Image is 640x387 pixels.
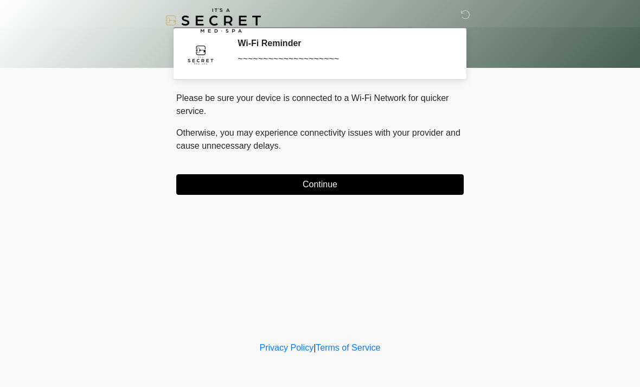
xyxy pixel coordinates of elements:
p: Please be sure your device is connected to a Wi-Fi Network for quicker service. [176,92,464,118]
div: ~~~~~~~~~~~~~~~~~~~~ [238,53,447,66]
a: Terms of Service [316,343,380,352]
img: Agent Avatar [184,38,217,71]
span: . [279,141,281,150]
p: Otherwise, you may experience connectivity issues with your provider and cause unnecessary delays [176,126,464,153]
button: Continue [176,174,464,195]
a: Privacy Policy [260,343,314,352]
img: It's A Secret Med Spa Logo [165,8,261,33]
a: | [313,343,316,352]
h2: Wi-Fi Reminder [238,38,447,48]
